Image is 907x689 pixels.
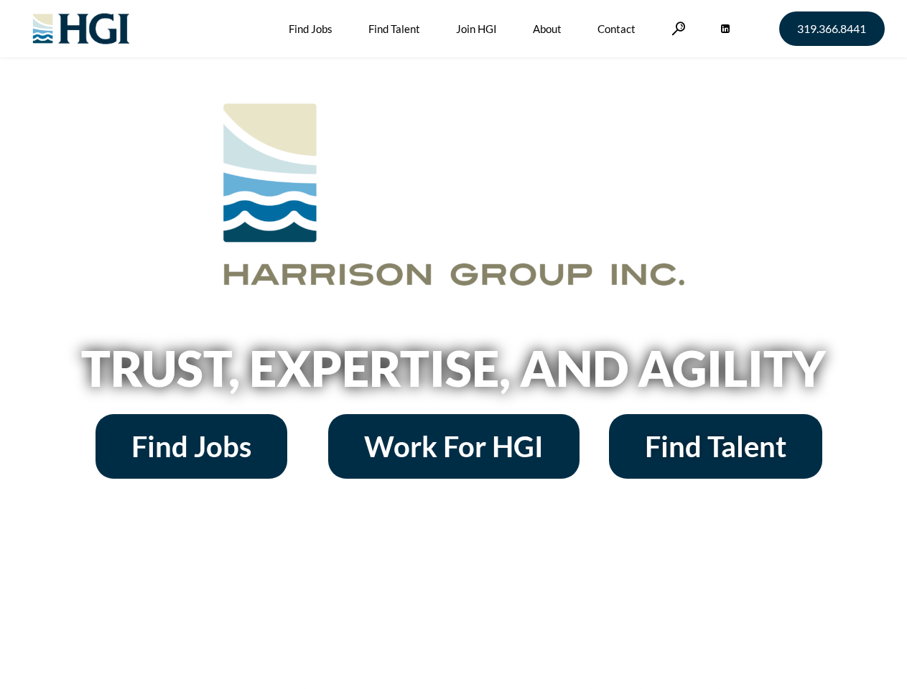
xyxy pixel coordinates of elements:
span: Work For HGI [364,432,544,461]
a: Work For HGI [328,414,580,479]
a: Search [671,22,686,35]
span: Find Talent [645,432,786,461]
a: 319.366.8441 [779,11,885,46]
a: Find Talent [609,414,822,479]
span: 319.366.8441 [797,23,866,34]
h2: Trust, Expertise, and Agility [45,344,863,393]
a: Find Jobs [96,414,287,479]
span: Find Jobs [131,432,251,461]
